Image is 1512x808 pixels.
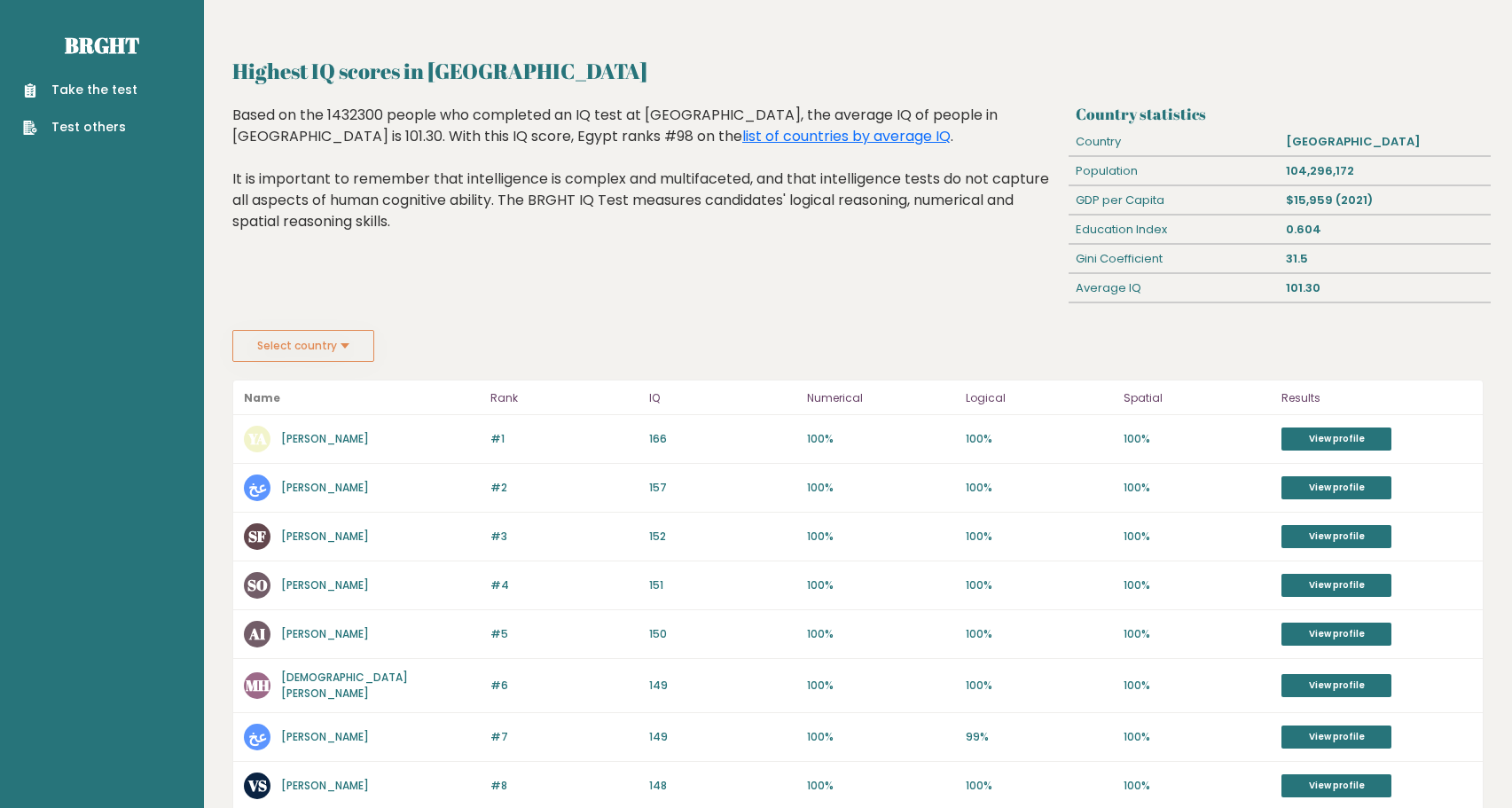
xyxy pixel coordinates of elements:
[649,729,796,745] p: 149
[1280,186,1491,215] div: $15,959 (2021)
[281,626,369,641] a: [PERSON_NAME]
[490,529,638,545] p: #3
[649,388,796,409] p: IQ
[966,431,1113,447] p: 100%
[1124,529,1271,545] p: 100%
[1076,105,1484,123] h3: Country statistics
[247,775,267,796] text: VS
[649,626,796,642] p: 150
[649,529,796,545] p: 152
[807,577,954,593] p: 100%
[807,678,954,694] p: 100%
[490,388,638,409] p: Rank
[649,480,796,496] p: 157
[966,529,1113,545] p: 100%
[1124,626,1271,642] p: 100%
[1069,245,1280,273] div: Gini Coefficient
[1280,128,1491,156] div: [GEOGRAPHIC_DATA]
[966,577,1113,593] p: 100%
[966,678,1113,694] p: 100%
[1281,674,1391,697] a: View profile
[1124,778,1271,794] p: 100%
[1280,274,1491,302] div: 101.30
[807,431,954,447] p: 100%
[807,388,954,409] p: Numerical
[23,118,137,137] a: Test others
[1124,388,1271,409] p: Spatial
[248,624,265,644] text: AI
[807,729,954,745] p: 100%
[490,577,638,593] p: #4
[281,577,369,592] a: [PERSON_NAME]
[23,81,137,99] a: Take the test
[649,577,796,593] p: 151
[281,729,369,744] a: [PERSON_NAME]
[966,626,1113,642] p: 100%
[1281,574,1391,597] a: View profile
[248,726,267,747] text: عخ
[1281,476,1391,499] a: View profile
[1281,623,1391,646] a: View profile
[1069,216,1280,244] div: Education Index
[1281,726,1391,749] a: View profile
[1124,480,1271,496] p: 100%
[232,330,374,362] button: Select country
[649,678,796,694] p: 149
[281,480,369,495] a: [PERSON_NAME]
[1280,245,1491,273] div: 31.5
[490,431,638,447] p: #1
[490,729,638,745] p: #7
[490,678,638,694] p: #6
[807,626,954,642] p: 100%
[281,670,408,701] a: [DEMOGRAPHIC_DATA][PERSON_NAME]
[232,105,1062,259] div: Based on the 1432300 people who completed an IQ test at [GEOGRAPHIC_DATA], the average IQ of peop...
[490,626,638,642] p: #5
[1069,186,1280,215] div: GDP per Capita
[1281,388,1472,409] p: Results
[490,480,638,496] p: #2
[281,778,369,793] a: [PERSON_NAME]
[1124,729,1271,745] p: 100%
[807,778,954,794] p: 100%
[1280,216,1491,244] div: 0.604
[1069,128,1280,156] div: Country
[966,388,1113,409] p: Logical
[281,529,369,544] a: [PERSON_NAME]
[232,55,1484,87] h2: Highest IQ scores in [GEOGRAPHIC_DATA]
[248,477,267,498] text: عخ
[742,126,951,146] a: list of countries by average IQ
[1281,428,1391,451] a: View profile
[1124,577,1271,593] p: 100%
[1281,774,1391,797] a: View profile
[246,675,270,695] text: MH
[248,526,266,546] text: SF
[1124,678,1271,694] p: 100%
[966,480,1113,496] p: 100%
[966,778,1113,794] p: 100%
[1124,431,1271,447] p: 100%
[649,431,796,447] p: 166
[247,428,267,449] text: YA
[490,778,638,794] p: #8
[281,431,369,446] a: [PERSON_NAME]
[65,31,139,59] a: Brght
[244,390,280,405] b: Name
[807,529,954,545] p: 100%
[1280,157,1491,185] div: 104,296,172
[807,480,954,496] p: 100%
[966,729,1113,745] p: 99%
[247,575,268,595] text: SO
[1069,274,1280,302] div: Average IQ
[649,778,796,794] p: 148
[1069,157,1280,185] div: Population
[1281,525,1391,548] a: View profile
